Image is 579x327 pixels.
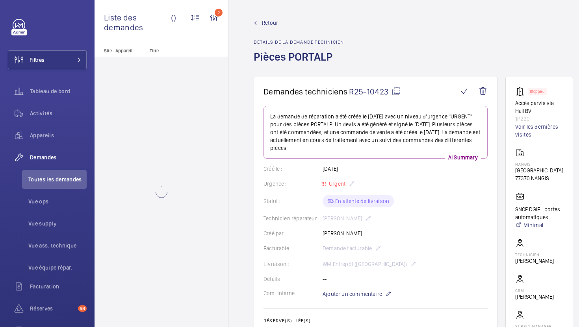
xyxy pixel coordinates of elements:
[515,166,563,174] p: [GEOGRAPHIC_DATA]
[515,288,554,293] p: CSM
[8,50,87,69] button: Filtres
[515,87,528,96] img: automatic_door.svg
[515,257,554,265] p: [PERSON_NAME]
[515,115,563,123] p: 1P220
[254,39,344,45] h2: Détails de la demande technicien
[254,50,344,77] h1: Pièces PORTALP
[515,293,554,301] p: [PERSON_NAME]
[30,109,87,117] span: Activités
[30,153,87,161] span: Demandes
[515,205,563,221] p: SNCF DGIF - portes automatiques
[30,305,75,312] span: Réserves
[515,252,554,257] p: Technicien
[28,176,87,183] span: Toutes les demandes
[445,153,481,161] p: AI Summary
[150,48,202,54] p: Titre
[515,221,563,229] a: Minimal
[323,290,382,298] span: Ajouter un commentaire
[30,131,87,139] span: Appareils
[262,19,278,27] span: Retour
[264,87,347,96] span: Demandes techniciens
[30,56,45,64] span: Filtres
[30,283,87,290] span: Facturation
[28,220,87,227] span: Vue supply
[515,123,563,139] a: Voir les dernières visites
[530,90,545,93] p: Stopped
[28,198,87,205] span: Vue ops
[515,162,563,166] p: NANGIS
[28,242,87,249] span: Vue ass. technique
[95,48,147,54] p: Site - Appareil
[78,305,87,312] span: 58
[515,99,563,115] p: Accès parvis via Hall BV
[28,264,87,272] span: Vue équipe répar.
[264,318,488,323] h2: Réserve(s) liée(s)
[30,87,87,95] span: Tableau de bord
[270,113,481,152] p: La demande de réparation a été créée le [DATE] avec un niveau d'urgence "URGENT" pour des pièces ...
[515,174,563,182] p: 77370 NANGIS
[104,13,171,32] span: Liste des demandes
[349,87,401,96] span: R25-10423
